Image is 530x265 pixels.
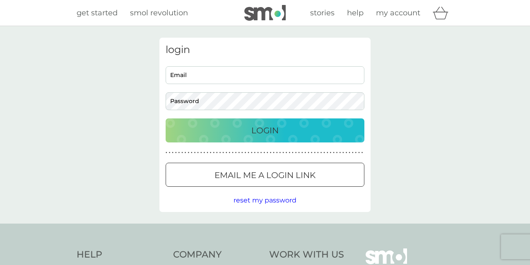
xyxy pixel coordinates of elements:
p: ● [175,151,177,155]
span: my account [376,8,420,17]
p: ● [308,151,309,155]
p: ● [289,151,290,155]
a: smol revolution [130,7,188,19]
a: help [347,7,364,19]
p: ● [282,151,284,155]
p: ● [194,151,196,155]
p: ● [254,151,256,155]
p: ● [172,151,173,155]
h4: Company [173,248,261,261]
div: basket [433,5,453,21]
p: ● [339,151,341,155]
p: ● [298,151,300,155]
p: ● [305,151,306,155]
p: ● [219,151,221,155]
p: ● [248,151,249,155]
p: ● [245,151,246,155]
span: reset my password [234,196,296,204]
p: Email me a login link [214,169,316,182]
p: ● [257,151,259,155]
button: Login [166,118,364,142]
p: ● [311,151,313,155]
p: ● [286,151,287,155]
p: ● [270,151,272,155]
a: my account [376,7,420,19]
p: ● [273,151,275,155]
p: ● [213,151,214,155]
p: Login [251,124,279,137]
p: ● [263,151,265,155]
span: smol revolution [130,8,188,17]
p: ● [178,151,180,155]
p: ● [333,151,335,155]
p: ● [188,151,189,155]
button: Email me a login link [166,163,364,187]
p: ● [314,151,316,155]
p: ● [235,151,237,155]
p: ● [191,151,193,155]
p: ● [169,151,171,155]
p: ● [207,151,208,155]
span: get started [77,8,118,17]
p: ● [260,151,262,155]
p: ● [241,151,243,155]
p: ● [181,151,183,155]
p: ● [320,151,322,155]
h3: login [166,44,364,56]
p: ● [238,151,240,155]
h4: Work With Us [269,248,344,261]
p: ● [279,151,281,155]
p: ● [301,151,303,155]
p: ● [352,151,354,155]
p: ● [361,151,363,155]
p: ● [185,151,186,155]
span: help [347,8,364,17]
p: ● [327,151,328,155]
p: ● [204,151,205,155]
p: ● [358,151,360,155]
p: ● [317,151,319,155]
p: ● [342,151,344,155]
p: ● [200,151,202,155]
a: stories [310,7,335,19]
img: smol [244,5,286,21]
p: ● [216,151,218,155]
h4: Help [77,248,165,261]
p: ● [349,151,350,155]
p: ● [229,151,231,155]
p: ● [251,151,253,155]
p: ● [197,151,199,155]
p: ● [226,151,227,155]
p: ● [267,151,268,155]
p: ● [232,151,234,155]
button: reset my password [234,195,296,206]
p: ● [166,151,167,155]
p: ● [276,151,278,155]
p: ● [222,151,224,155]
p: ● [330,151,332,155]
p: ● [355,151,357,155]
p: ● [323,151,325,155]
p: ● [295,151,297,155]
span: stories [310,8,335,17]
a: get started [77,7,118,19]
p: ● [346,151,347,155]
p: ● [210,151,212,155]
p: ● [336,151,338,155]
p: ● [292,151,294,155]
